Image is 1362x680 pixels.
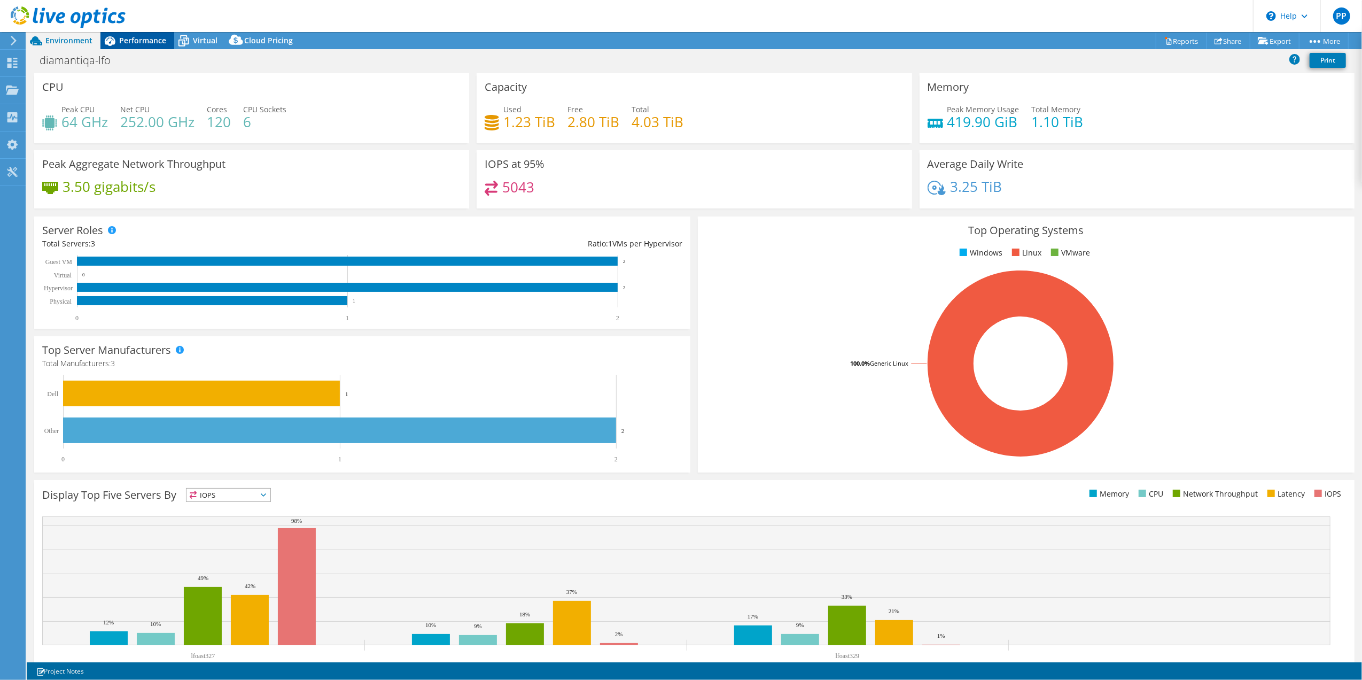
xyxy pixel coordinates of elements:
text: 9% [474,623,482,629]
a: Share [1207,33,1250,49]
text: 18% [519,611,530,617]
span: Net CPU [120,104,150,114]
text: lfoast329 [836,652,860,660]
text: 37% [566,589,577,595]
text: 0 [61,455,65,463]
text: 33% [842,593,852,600]
svg: \n [1266,11,1276,21]
li: Linux [1009,247,1041,259]
text: 2 [614,455,618,463]
span: PP [1333,7,1350,25]
text: 0 [75,314,79,322]
span: CPU Sockets [243,104,286,114]
span: IOPS [186,489,270,501]
text: 1% [937,632,945,639]
text: Physical [50,298,72,305]
span: Virtual [193,35,217,45]
text: 17% [748,613,758,620]
span: Cores [207,104,227,114]
li: Network Throughput [1170,488,1258,500]
text: 1 [346,314,349,322]
a: Project Notes [29,664,91,678]
h4: 4.03 TiB [632,116,683,128]
text: 1 [353,298,355,304]
span: Peak CPU [61,104,95,114]
h4: 3.50 gigabits/s [63,181,155,192]
h4: 64 GHz [61,116,108,128]
text: Dell [47,390,58,398]
span: Environment [45,35,92,45]
h4: 419.90 GiB [947,116,1019,128]
h3: Top Server Manufacturers [42,344,171,356]
text: Virtual [54,272,72,279]
h3: Memory [928,81,969,93]
h3: Peak Aggregate Network Throughput [42,158,225,170]
a: Print [1310,53,1346,68]
h3: Top Operating Systems [706,225,1346,236]
a: Reports [1156,33,1207,49]
a: Export [1250,33,1299,49]
text: 2 [621,428,625,434]
text: 1 [345,391,348,397]
h4: 6 [243,116,286,128]
h4: 1.23 TiB [503,116,555,128]
text: 98% [291,517,302,524]
h1: diamantiqa-lfo [35,55,127,66]
tspan: Generic Linux [870,359,908,367]
h3: CPU [42,81,64,93]
span: 3 [111,358,115,368]
span: Total Memory [1032,104,1081,114]
text: 42% [245,583,255,589]
span: 3 [91,238,95,249]
h4: 5043 [502,181,534,193]
span: Cloud Pricing [244,35,293,45]
h4: 120 [207,116,231,128]
h3: IOPS at 95% [485,158,544,170]
span: Free [567,104,583,114]
tspan: 100.0% [850,359,870,367]
span: Performance [119,35,166,45]
text: Other [44,427,59,435]
h4: Total Manufacturers: [42,358,682,369]
h3: Server Roles [42,225,103,236]
span: Used [503,104,522,114]
a: More [1299,33,1349,49]
li: VMware [1048,247,1090,259]
div: Ratio: VMs per Hypervisor [362,238,682,250]
span: Peak Memory Usage [947,104,1019,114]
text: 9% [796,622,804,628]
li: Windows [957,247,1002,259]
span: 1 [608,238,612,249]
li: Memory [1087,488,1129,500]
text: 10% [425,622,436,628]
text: 2 [623,259,626,264]
li: IOPS [1312,488,1341,500]
h4: 3.25 TiB [950,181,1002,192]
text: 2% [615,631,623,637]
h3: Capacity [485,81,527,93]
div: Total Servers: [42,238,362,250]
text: 21% [889,608,899,614]
text: 1 [338,455,341,463]
text: lfoast327 [191,652,215,660]
h4: 2.80 TiB [567,116,619,128]
text: 49% [198,575,208,581]
li: Latency [1265,488,1305,500]
h4: 252.00 GHz [120,116,194,128]
text: 0 [82,272,85,277]
text: 10% [150,621,161,627]
text: Hypervisor [44,284,73,292]
h4: 1.10 TiB [1032,116,1084,128]
h3: Average Daily Write [928,158,1024,170]
li: CPU [1136,488,1163,500]
text: 2 [616,314,619,322]
span: Total [632,104,649,114]
text: Guest VM [45,258,72,266]
text: 2 [623,285,626,290]
text: 12% [103,619,114,625]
